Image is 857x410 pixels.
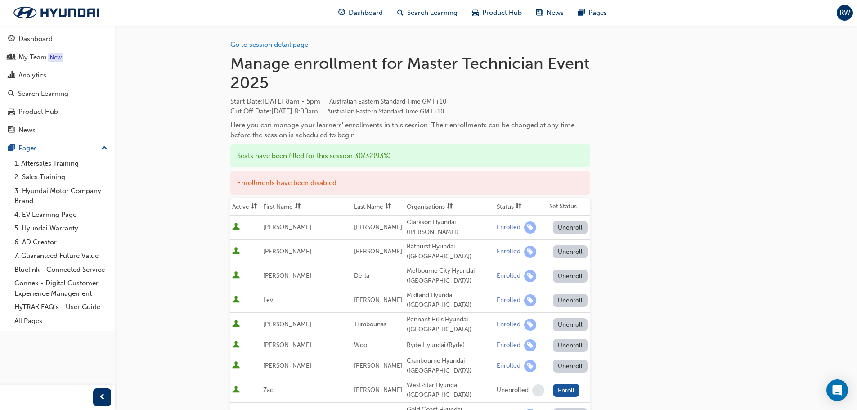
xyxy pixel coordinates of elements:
span: learningRecordVerb_ENROLL-icon [524,246,536,258]
span: learningRecordVerb_NONE-icon [532,384,544,396]
button: Unenroll [553,221,588,234]
span: [PERSON_NAME] [354,248,402,255]
span: User is active [232,341,240,350]
div: Enrolled [497,296,520,305]
div: Enrolled [497,362,520,370]
span: [PERSON_NAME] [263,248,311,255]
div: Dashboard [18,34,53,44]
span: car-icon [8,108,15,116]
img: Trak [4,3,108,22]
span: Zac [263,386,273,394]
span: [PERSON_NAME] [263,320,311,328]
button: Unenroll [553,245,588,258]
span: pages-icon [8,144,15,153]
div: Product Hub [18,107,58,117]
span: learningRecordVerb_ENROLL-icon [524,221,536,234]
div: Enrolled [497,272,520,280]
span: [PERSON_NAME] [354,296,402,304]
span: [PERSON_NAME] [263,362,311,369]
span: learningRecordVerb_ENROLL-icon [524,319,536,331]
div: Pages [18,143,37,153]
a: 6. AD Creator [11,235,111,249]
span: sorting-icon [251,203,257,211]
span: news-icon [536,7,543,18]
button: Enroll [553,384,580,397]
div: Search Learning [18,89,68,99]
a: 5. Hyundai Warranty [11,221,111,235]
span: Pages [588,8,607,18]
span: User is active [232,386,240,395]
span: Start Date : [230,96,590,107]
a: car-iconProduct Hub [465,4,529,22]
span: car-icon [472,7,479,18]
span: learningRecordVerb_ENROLL-icon [524,360,536,372]
div: Bathurst Hyundai ([GEOGRAPHIC_DATA]) [407,242,493,262]
a: news-iconNews [529,4,571,22]
button: Pages [4,140,111,157]
div: My Team [18,52,47,63]
span: [PERSON_NAME] [263,341,311,349]
button: Unenroll [553,318,588,331]
a: 4. EV Learning Page [11,208,111,222]
a: guage-iconDashboard [331,4,390,22]
span: sorting-icon [447,203,453,211]
a: Analytics [4,67,111,84]
a: Bluelink - Connected Service [11,263,111,277]
th: Toggle SortBy [352,198,405,216]
button: Unenroll [553,339,588,352]
span: Australian Eastern Standard Time GMT+10 [329,98,446,105]
span: Lev [263,296,273,304]
span: learningRecordVerb_ENROLL-icon [524,339,536,351]
span: sorting-icon [385,203,391,211]
span: Dashboard [349,8,383,18]
span: Australian Eastern Standard Time GMT+10 [327,108,444,115]
a: pages-iconPages [571,4,614,22]
span: learningRecordVerb_ENROLL-icon [524,270,536,282]
a: Product Hub [4,104,111,120]
div: Enrolled [497,223,520,232]
span: sorting-icon [516,203,522,211]
div: Analytics [18,70,46,81]
span: User is active [232,223,240,232]
span: User is active [232,361,240,370]
span: Cut Off Date : [DATE] 8:00am [230,107,444,115]
h1: Manage enrollment for Master Technician Event 2025 [230,54,590,93]
a: Go to session detail page [230,41,308,49]
a: Dashboard [4,31,111,47]
span: up-icon [101,143,108,154]
div: Clarkson Hyundai ([PERSON_NAME]) [407,217,493,238]
a: 3. Hyundai Motor Company Brand [11,184,111,208]
span: User is active [232,296,240,305]
span: Search Learning [407,8,458,18]
div: Cranbourne Hyundai ([GEOGRAPHIC_DATA]) [407,356,493,376]
a: 2. Sales Training [11,170,111,184]
div: Enrolled [497,248,520,256]
span: [PERSON_NAME] [263,223,311,231]
span: prev-icon [99,392,106,403]
button: Unenroll [553,360,588,373]
div: News [18,125,36,135]
span: Trimbounas [354,320,386,328]
span: [PERSON_NAME] [354,386,402,394]
button: Unenroll [553,270,588,283]
span: News [547,8,564,18]
div: West-Star Hyundai ([GEOGRAPHIC_DATA]) [407,380,493,401]
a: 1. Aftersales Training [11,157,111,171]
button: DashboardMy TeamAnalyticsSearch LearningProduct HubNews [4,29,111,140]
div: Open Intercom Messenger [826,379,848,401]
a: All Pages [11,314,111,328]
span: sorting-icon [295,203,301,211]
span: [PERSON_NAME] [263,272,311,279]
div: Enrolled [497,341,520,350]
span: [PERSON_NAME] [354,362,402,369]
button: Unenroll [553,294,588,307]
a: Connex - Digital Customer Experience Management [11,276,111,300]
span: Product Hub [482,8,522,18]
div: Tooltip anchor [48,53,63,62]
span: learningRecordVerb_ENROLL-icon [524,294,536,306]
th: Toggle SortBy [495,198,547,216]
a: search-iconSearch Learning [390,4,465,22]
span: chart-icon [8,72,15,80]
span: User is active [232,271,240,280]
